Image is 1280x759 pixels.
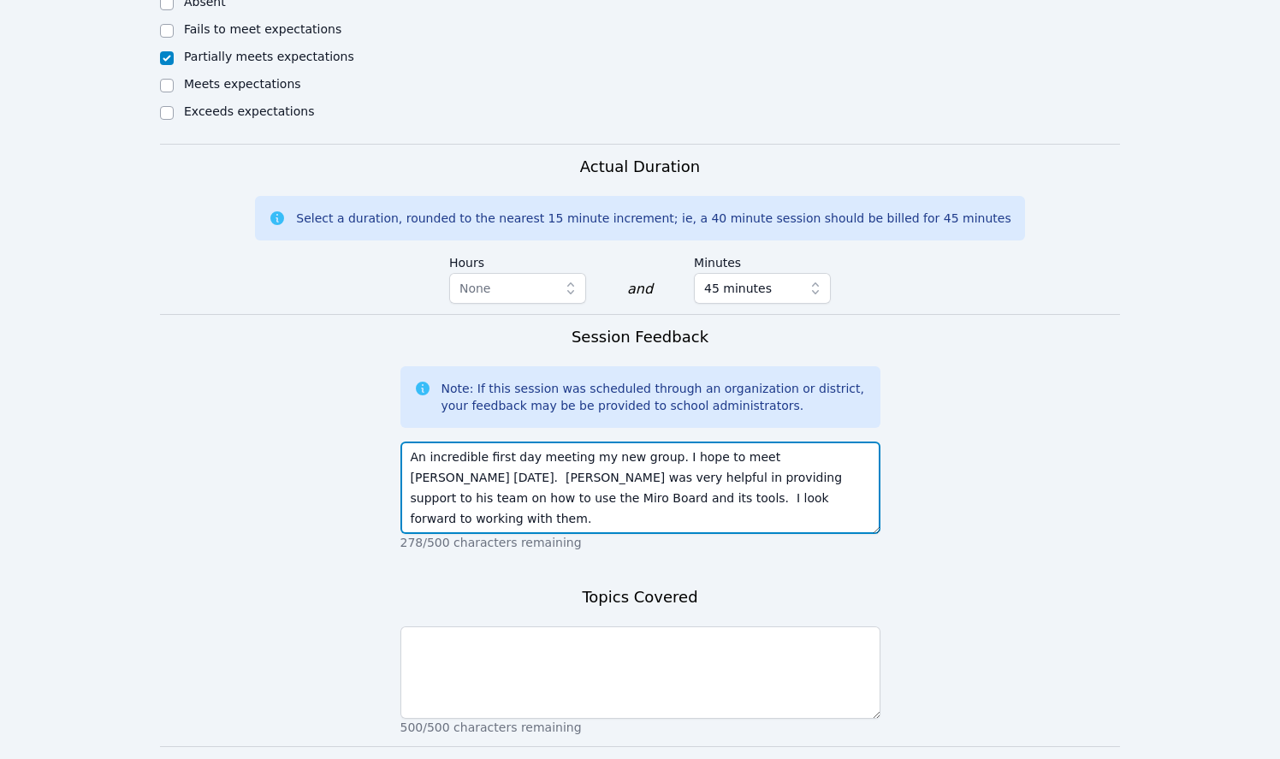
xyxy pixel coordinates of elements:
[580,155,700,179] h3: Actual Duration
[184,77,301,91] label: Meets expectations
[582,585,697,609] h3: Topics Covered
[441,380,867,414] div: Note: If this session was scheduled through an organization or district, your feedback may be be ...
[627,279,653,299] div: and
[449,273,586,304] button: None
[449,247,586,273] label: Hours
[572,325,708,349] h3: Session Feedback
[400,719,880,736] p: 500/500 characters remaining
[184,104,314,118] label: Exceeds expectations
[694,273,831,304] button: 45 minutes
[296,210,1010,227] div: Select a duration, rounded to the nearest 15 minute increment; ie, a 40 minute session should be ...
[704,278,772,299] span: 45 minutes
[459,282,491,295] span: None
[400,534,880,551] p: 278/500 characters remaining
[184,50,354,63] label: Partially meets expectations
[184,22,341,36] label: Fails to meet expectations
[694,247,831,273] label: Minutes
[400,442,880,534] textarea: An incredible first day meeting my new group. I hope to meet [PERSON_NAME] [DATE]. [PERSON_NAME] ...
